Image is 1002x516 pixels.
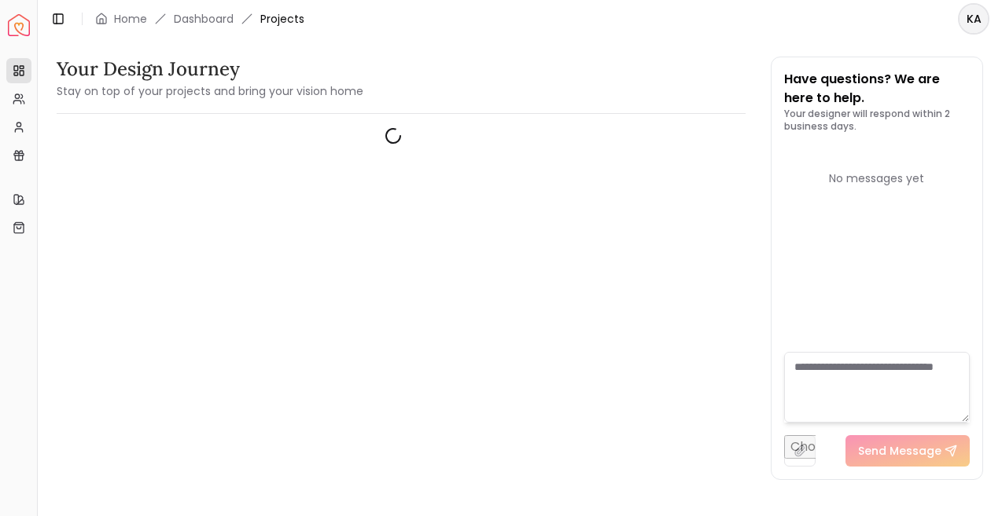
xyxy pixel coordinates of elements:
[95,11,304,27] nav: breadcrumb
[958,3,989,35] button: KA
[784,170,971,186] div: No messages yet
[114,11,147,27] a: Home
[8,14,30,36] img: Spacejoy Logo
[57,83,363,99] small: Stay on top of your projects and bring your vision home
[784,70,971,108] p: Have questions? We are here to help.
[57,57,363,82] h3: Your Design Journey
[784,108,971,133] p: Your designer will respond within 2 business days.
[960,5,988,33] span: KA
[260,11,304,27] span: Projects
[174,11,234,27] a: Dashboard
[8,14,30,36] a: Spacejoy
